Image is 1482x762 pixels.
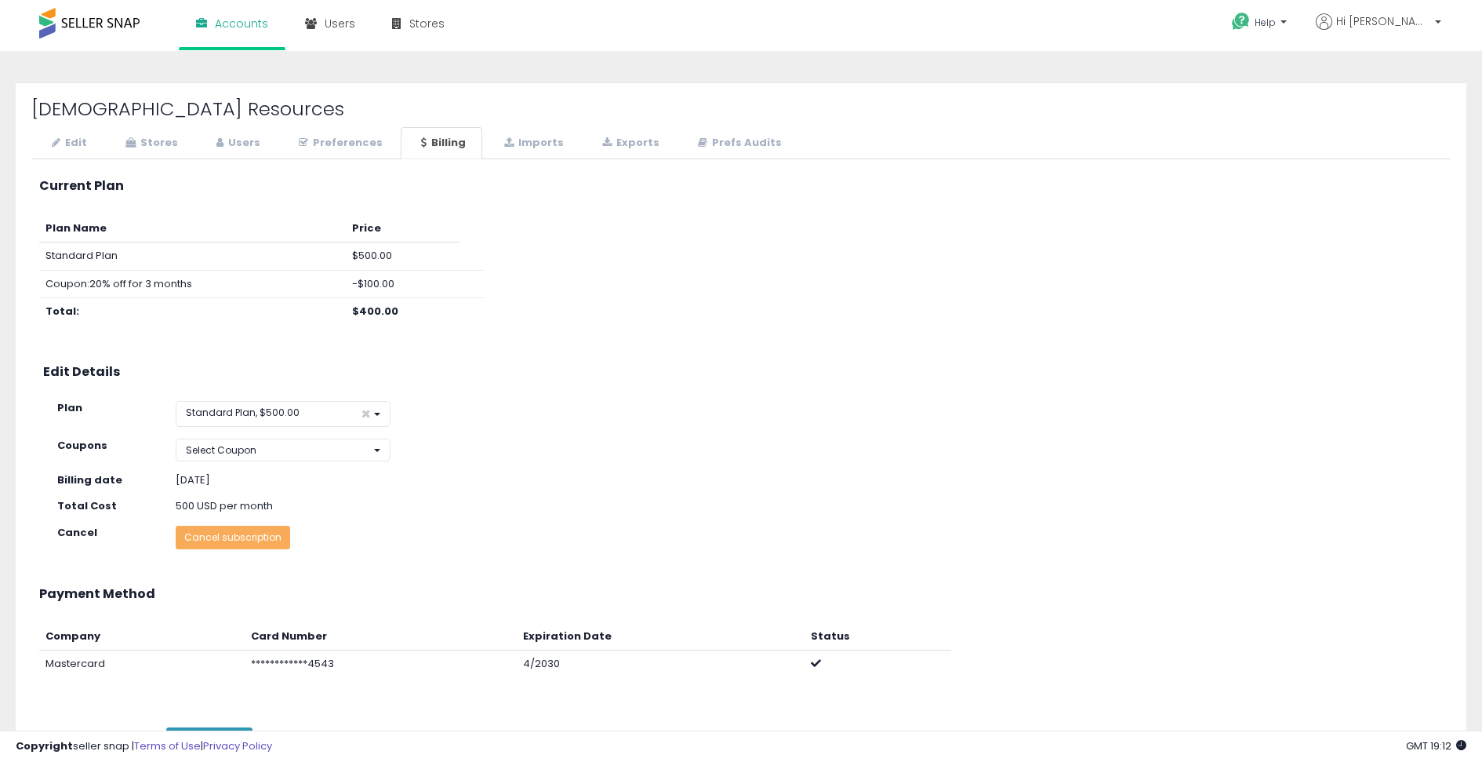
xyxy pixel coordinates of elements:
a: Users [196,127,277,159]
div: 500 USD per month [164,499,518,514]
button: Cancel subscription [176,526,290,549]
strong: Cancel [57,525,97,540]
a: Privacy Policy [203,738,272,753]
strong: Copyright [16,738,73,753]
td: $500.00 [346,242,459,271]
a: Imports [484,127,580,159]
h2: [DEMOGRAPHIC_DATA] Resources [31,99,1451,119]
span: Hi [PERSON_NAME] [1336,13,1430,29]
h3: Current Plan [39,179,1443,193]
div: [DATE] [176,473,507,488]
span: Users [325,16,355,31]
h3: Payment Method [39,587,1443,601]
a: Exports [582,127,676,159]
strong: Coupons [57,438,107,453]
a: Hi [PERSON_NAME] [1316,13,1441,49]
div: seller snap | | [16,739,272,754]
th: Company [39,623,245,651]
a: Billing [401,127,482,159]
strong: Billing date [57,472,122,487]
span: Help [1255,16,1276,29]
th: Card Number [245,623,517,651]
a: Terms of Use [134,738,201,753]
span: 2025-10-9 19:12 GMT [1406,738,1466,753]
th: Price [346,215,459,242]
b: $400.00 [352,304,398,319]
td: Coupon: 20% off for 3 months [39,270,346,298]
a: Stores [105,127,194,159]
b: Total: [45,304,79,319]
th: Expiration Date [517,623,805,651]
td: Standard Plan [39,242,346,271]
td: -$100.00 [346,270,459,298]
span: Accounts [215,16,268,31]
td: 4/2030 [517,651,805,678]
button: Show Invoices [166,727,252,751]
span: × [361,406,371,422]
a: Preferences [278,127,399,159]
button: Standard Plan, $500.00 × [176,401,390,427]
a: Edit [31,127,104,159]
span: Standard Plan, $500.00 [186,406,300,419]
strong: Total Cost [57,498,117,513]
span: Stores [409,16,445,31]
button: Select Coupon [176,439,390,461]
th: Status [805,623,952,651]
a: Prefs Audits [677,127,798,159]
i: Get Help [1231,12,1251,31]
h3: Edit Details [43,365,1439,379]
td: Mastercard [39,651,245,678]
span: Select Coupon [186,443,256,457]
strong: Plan [57,400,82,415]
th: Plan Name [39,215,346,242]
